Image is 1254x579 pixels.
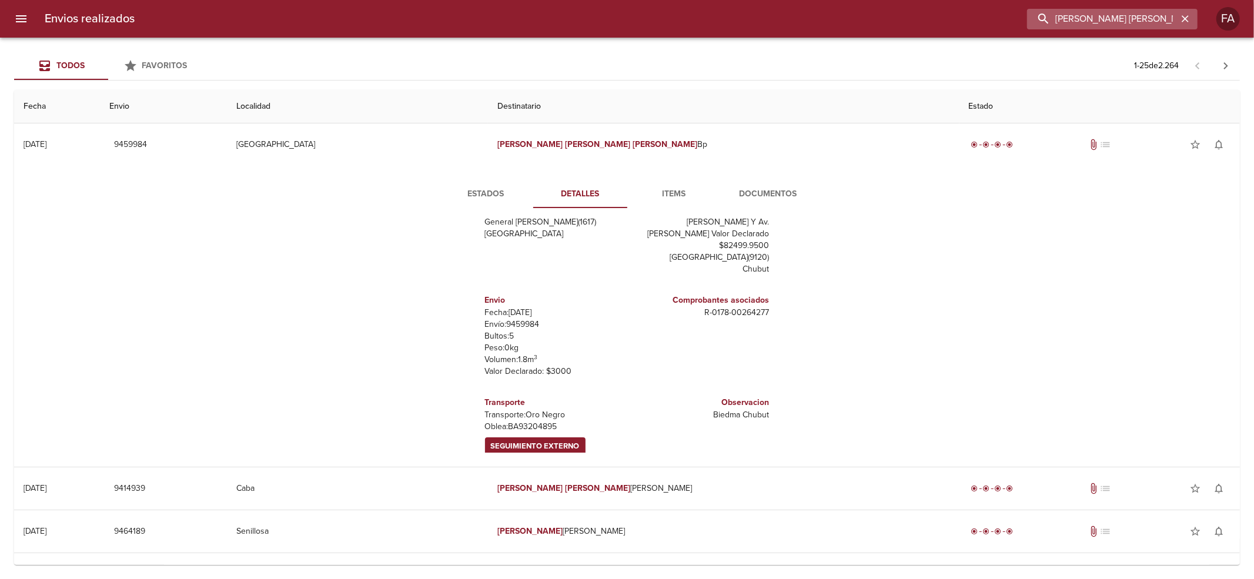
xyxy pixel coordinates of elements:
button: 9459984 [109,134,152,156]
p: Peso: 0 kg [485,342,623,354]
em: [PERSON_NAME] [497,526,563,536]
sup: 3 [534,353,538,361]
td: Senillosa [227,510,488,553]
p: [GEOGRAPHIC_DATA] [485,228,623,240]
span: radio_button_checked [995,528,1002,535]
h6: Transporte [485,396,623,409]
span: No tiene pedido asociado [1099,139,1111,150]
span: radio_button_checked [1006,528,1014,535]
th: Destinatario [488,90,959,123]
div: Tabs detalle de guia [439,180,815,208]
em: [PERSON_NAME] [633,139,698,149]
h6: Observacion [632,396,770,409]
span: star_border [1189,483,1201,494]
span: Detalles [540,187,620,202]
td: Bp [488,123,959,166]
button: 9464189 [109,521,150,543]
p: Chubut [632,263,770,275]
span: radio_button_checked [995,485,1002,492]
span: radio_button_checked [971,528,978,535]
button: menu [7,5,35,33]
span: Seguimiento Externo [491,440,580,453]
span: 9459984 [114,138,147,152]
span: star_border [1189,526,1201,537]
em: [PERSON_NAME] [565,483,630,493]
span: notifications_none [1213,483,1225,494]
div: Tabs Envios [14,52,202,80]
span: notifications_none [1213,139,1225,150]
span: radio_button_checked [1006,485,1014,492]
span: No tiene pedido asociado [1099,483,1111,494]
th: Localidad [227,90,488,123]
button: Agregar a favoritos [1183,477,1207,500]
input: buscar [1027,9,1178,29]
span: Todos [56,61,85,71]
span: radio_button_checked [971,485,978,492]
span: Tiene documentos adjuntos [1088,526,1099,537]
div: [DATE] [24,139,46,149]
p: Fecha: [DATE] [485,307,623,319]
button: Activar notificaciones [1207,477,1230,500]
p: General [PERSON_NAME] ( 1617 ) [485,216,623,228]
h6: Envio [485,294,623,307]
p: Volumen: 1.8 m [485,354,623,366]
button: Activar notificaciones [1207,133,1230,156]
span: radio_button_checked [983,485,990,492]
p: Biedma Chubut [632,409,770,421]
div: [DATE] [24,483,46,493]
em: [PERSON_NAME] [497,139,563,149]
th: Fecha [14,90,100,123]
button: 9414939 [109,478,150,500]
span: 9464189 [114,524,145,539]
p: Oblea: BA93204895 [485,421,623,433]
td: Caba [227,467,488,510]
p: Alsua 84 3 84 , Entre 25 [PERSON_NAME] Y Av. [PERSON_NAME] Valor Declarado $82499.9500 [632,205,770,252]
span: Documentos [728,187,808,202]
span: Tiene documentos adjuntos [1088,483,1099,494]
span: radio_button_checked [1006,141,1014,148]
div: Entregado [969,526,1016,537]
em: [PERSON_NAME] [497,483,563,493]
p: [GEOGRAPHIC_DATA] ( 9120 ) [632,252,770,263]
p: 1 - 25 de 2.264 [1134,60,1179,72]
span: radio_button_checked [995,141,1002,148]
button: Agregar a favoritos [1183,520,1207,543]
h6: Comprobantes asociados [632,294,770,307]
p: Bultos: 5 [485,330,623,342]
span: 9414939 [114,481,145,496]
a: Seguimiento Externo [485,437,586,456]
span: Tiene documentos adjuntos [1088,139,1099,150]
p: Transporte: Oro Negro [485,409,623,421]
span: notifications_none [1213,526,1225,537]
button: Agregar a favoritos [1183,133,1207,156]
td: [GEOGRAPHIC_DATA] [227,123,488,166]
th: Estado [959,90,1240,123]
div: FA [1216,7,1240,31]
span: radio_button_checked [971,141,978,148]
td: [PERSON_NAME] [488,467,959,510]
p: Envío: 9459984 [485,319,623,330]
div: [DATE] [24,526,46,536]
p: Valor Declarado: $ 3000 [485,366,623,377]
div: Entregado [969,139,1016,150]
p: R - 0178 - 00264277 [632,307,770,319]
span: Estados [446,187,526,202]
td: [PERSON_NAME] [488,510,959,553]
div: Entregado [969,483,1016,494]
button: Activar notificaciones [1207,520,1230,543]
span: radio_button_checked [983,528,990,535]
span: star_border [1189,139,1201,150]
span: Items [634,187,714,202]
em: [PERSON_NAME] [565,139,630,149]
span: Favoritos [142,61,188,71]
th: Envio [100,90,227,123]
span: radio_button_checked [983,141,990,148]
h6: Envios realizados [45,9,135,28]
span: No tiene pedido asociado [1099,526,1111,537]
